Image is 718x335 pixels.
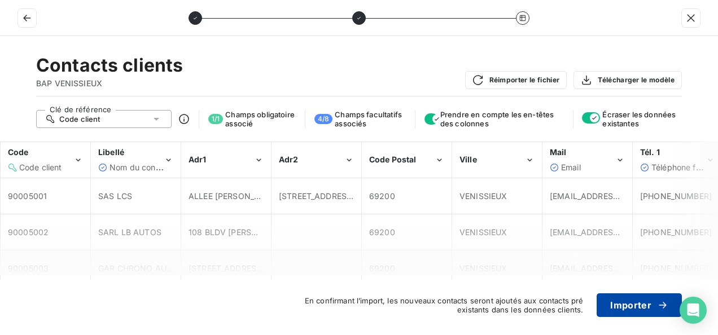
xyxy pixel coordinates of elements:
[98,227,161,237] span: SARL LB AUTOS
[440,110,564,128] span: Prendre en compte les en-têtes des colonnes
[91,142,181,178] th: Libellé
[459,155,477,164] span: Ville
[110,162,170,172] span: Nom du contact
[98,263,178,273] span: GAR CHRONO AUTO
[208,114,223,124] span: 1 / 1
[640,147,660,157] span: Tél. 1
[19,162,62,172] span: Code client
[680,297,707,324] div: Open Intercom Messenger
[550,191,688,201] span: [EMAIL_ADDRESS][DOMAIN_NAME]
[369,227,395,237] span: 69200
[542,142,633,178] th: Mail
[59,114,100,124] span: Code client
[36,78,183,89] span: BAP VENISSIEUX
[459,191,507,201] span: VENISSIEUX
[189,155,207,164] span: Adr1
[369,263,395,273] span: 69200
[98,191,132,201] span: SAS LCS
[602,110,682,128] span: Écraser les données existantes
[640,191,712,201] span: [PHONE_NUMBER]
[189,191,281,201] span: ALLEE [PERSON_NAME]
[1,142,91,178] th: Code
[597,293,682,317] button: Importer
[273,296,583,314] span: En confirmant l’import, les nouveaux contacts seront ajoutés aux contacts pré existants dans les ...
[369,191,395,201] span: 69200
[8,147,29,157] span: Code
[181,142,272,178] th: Adr1
[573,71,682,89] button: Télécharger le modèle
[465,71,567,89] button: Réimporter le fichier
[362,142,452,178] th: Code Postal
[8,263,49,273] span: 90005003
[550,147,567,157] span: Mail
[550,263,688,273] span: [EMAIL_ADDRESS][DOMAIN_NAME]
[561,162,581,172] span: Email
[8,227,49,237] span: 90005002
[651,162,707,172] span: Téléphone fixe
[279,191,354,201] span: [STREET_ADDRESS]
[36,54,183,77] h2: Contacts clients
[335,110,406,128] span: Champs facultatifs associés
[189,263,330,273] span: [STREET_ADDRESS][PERSON_NAME]
[640,263,712,273] span: [PHONE_NUMBER]
[369,155,417,164] span: Code Postal
[452,142,542,178] th: Ville
[550,227,688,237] span: [EMAIL_ADDRESS][DOMAIN_NAME]
[279,155,299,164] span: Adr2
[189,227,362,237] span: 108 BLDV [PERSON_NAME] [PERSON_NAME]
[272,142,362,178] th: Adr2
[459,263,507,273] span: VENISSIEUX
[314,114,332,124] span: 4 / 8
[8,191,47,201] span: 90005001
[640,227,712,237] span: [PHONE_NUMBER]
[98,147,124,157] span: Libellé
[459,227,507,237] span: VENISSIEUX
[225,110,296,128] span: Champs obligatoire associé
